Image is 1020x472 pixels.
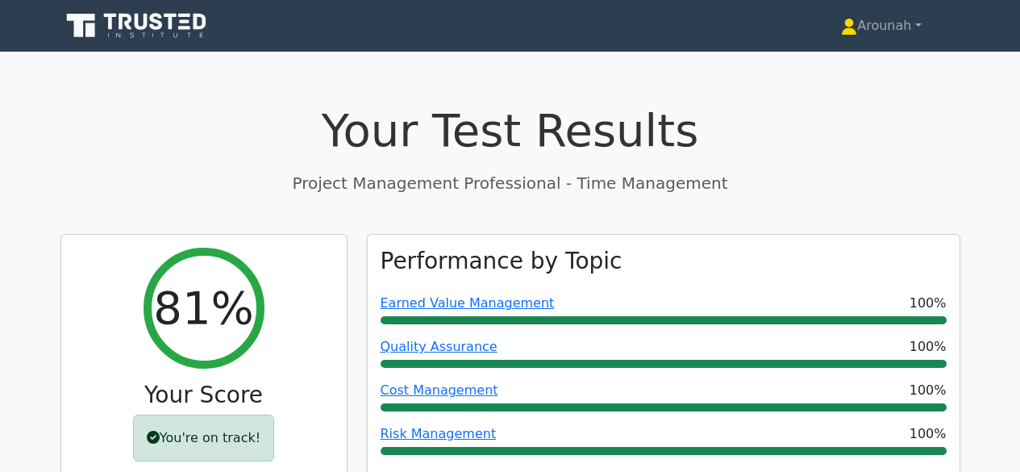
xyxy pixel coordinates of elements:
a: Earned Value Management [381,295,555,311]
h2: 81% [153,281,253,335]
h3: Performance by Topic [381,248,622,275]
a: Risk Management [381,426,497,441]
span: 100% [910,381,947,400]
div: You're on track! [133,415,274,462]
span: 100% [910,337,947,357]
h1: Your Test Results [60,103,960,157]
a: Quality Assurance [381,339,498,354]
h3: Your Score [74,382,334,409]
p: Project Management Professional - Time Management [60,171,960,195]
span: 100% [910,294,947,313]
span: 100% [910,424,947,444]
a: Cost Management [381,382,498,398]
a: Arounah [802,10,960,42]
